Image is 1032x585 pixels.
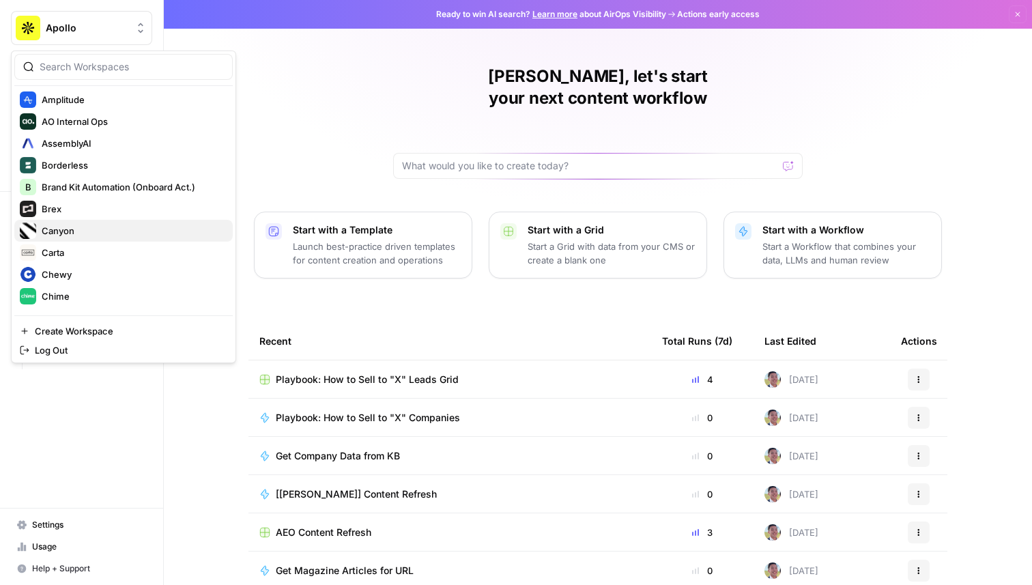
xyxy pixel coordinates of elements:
[293,223,461,237] p: Start with a Template
[259,322,640,360] div: Recent
[20,244,36,261] img: Carta Logo
[42,202,222,216] span: Brex
[42,93,222,106] span: Amplitude
[20,135,36,152] img: AssemblyAI Logo
[393,66,803,109] h1: [PERSON_NAME], let's start your next content workflow
[42,158,222,172] span: Borderless
[762,223,930,237] p: Start with a Workflow
[764,524,818,541] div: [DATE]
[20,113,36,130] img: AO Internal Ops Logo
[35,324,222,338] span: Create Workspace
[42,137,222,150] span: AssemblyAI
[259,564,640,577] a: Get Magazine Articles for URL
[436,8,666,20] span: Ready to win AI search? about AirOps Visibility
[11,514,152,536] a: Settings
[901,322,937,360] div: Actions
[259,487,640,501] a: [[PERSON_NAME]] Content Refresh
[42,289,222,303] span: Chime
[764,486,781,502] img: 99f2gcj60tl1tjps57nny4cf0tt1
[42,180,222,194] span: Brand Kit Automation (Onboard Act.)
[11,536,152,558] a: Usage
[42,224,222,238] span: Canyon
[20,266,36,283] img: Chewy Logo
[764,524,781,541] img: 99f2gcj60tl1tjps57nny4cf0tt1
[11,51,236,363] div: Workspace: Apollo
[276,526,371,539] span: AEO Content Refresh
[259,526,640,539] a: AEO Content Refresh
[40,60,224,74] input: Search Workspaces
[723,212,942,279] button: Start with a WorkflowStart a Workflow that combines your data, LLMs and human review
[20,201,36,217] img: Brex Logo
[20,223,36,239] img: Canyon Logo
[762,240,930,267] p: Start a Workflow that combines your data, LLMs and human review
[14,322,233,341] a: Create Workspace
[402,159,777,173] input: What would you like to create today?
[293,240,461,267] p: Launch best-practice driven templates for content creation and operations
[14,341,233,360] a: Log Out
[489,212,707,279] button: Start with a GridStart a Grid with data from your CMS or create a blank one
[46,21,128,35] span: Apollo
[662,322,732,360] div: Total Runs (7d)
[42,246,222,259] span: Carta
[764,448,781,464] img: 99f2gcj60tl1tjps57nny4cf0tt1
[25,180,31,194] span: B
[528,240,696,267] p: Start a Grid with data from your CMS or create a blank one
[276,373,459,386] span: Playbook: How to Sell to "X" Leads Grid
[662,487,743,501] div: 0
[259,449,640,463] a: Get Company Data from KB
[42,115,222,128] span: AO Internal Ops
[32,519,146,531] span: Settings
[662,449,743,463] div: 0
[35,343,222,357] span: Log Out
[276,564,414,577] span: Get Magazine Articles for URL
[662,411,743,425] div: 0
[662,526,743,539] div: 3
[259,373,640,386] a: Playbook: How to Sell to "X" Leads Grid
[764,410,781,426] img: 99f2gcj60tl1tjps57nny4cf0tt1
[16,16,40,40] img: Apollo Logo
[32,541,146,553] span: Usage
[11,558,152,580] button: Help + Support
[528,223,696,237] p: Start with a Grid
[662,564,743,577] div: 0
[764,371,781,388] img: 99f2gcj60tl1tjps57nny4cf0tt1
[276,487,437,501] span: [[PERSON_NAME]] Content Refresh
[764,448,818,464] div: [DATE]
[764,562,781,579] img: 99f2gcj60tl1tjps57nny4cf0tt1
[42,268,222,281] span: Chewy
[11,11,152,45] button: Workspace: Apollo
[32,562,146,575] span: Help + Support
[20,288,36,304] img: Chime Logo
[20,91,36,108] img: Amplitude Logo
[259,411,640,425] a: Playbook: How to Sell to "X" Companies
[764,371,818,388] div: [DATE]
[254,212,472,279] button: Start with a TemplateLaunch best-practice driven templates for content creation and operations
[764,410,818,426] div: [DATE]
[276,449,400,463] span: Get Company Data from KB
[20,157,36,173] img: Borderless Logo
[764,322,816,360] div: Last Edited
[276,411,460,425] span: Playbook: How to Sell to "X" Companies
[764,486,818,502] div: [DATE]
[532,9,577,19] a: Learn more
[764,562,818,579] div: [DATE]
[662,373,743,386] div: 4
[677,8,760,20] span: Actions early access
